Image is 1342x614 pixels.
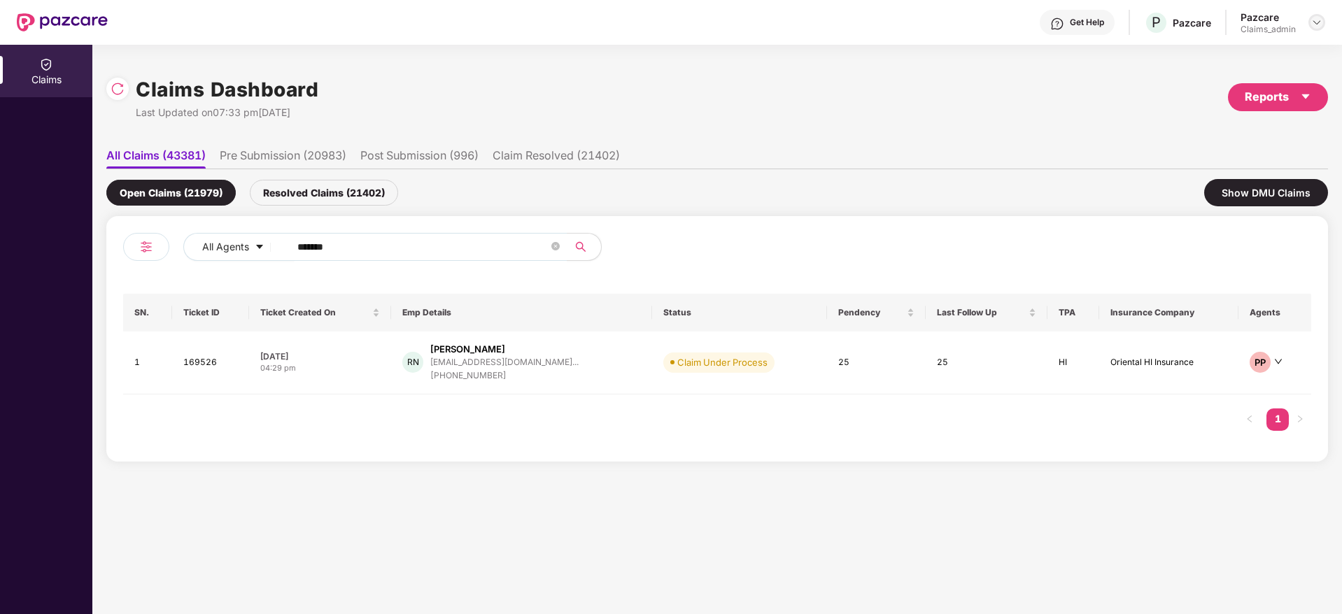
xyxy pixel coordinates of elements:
[1238,294,1311,331] th: Agents
[250,180,398,206] div: Resolved Claims (21402)
[123,294,172,331] th: SN.
[111,82,125,96] img: svg+xml;base64,PHN2ZyBpZD0iUmVsb2FkLTMyeDMyIiB4bWxucz0iaHR0cDovL3d3dy53My5vcmcvMjAwMC9zdmciIHdpZH...
[260,307,369,318] span: Ticket Created On
[402,352,423,373] div: RN
[39,57,53,71] img: svg+xml;base64,PHN2ZyBpZD0iQ2xhaW0iIHhtbG5zPSJodHRwOi8vd3d3LnczLm9yZy8yMDAwL3N2ZyIgd2lkdGg9IjIwIi...
[827,331,925,394] td: 25
[551,241,560,254] span: close-circle
[1266,408,1289,431] li: 1
[202,239,249,255] span: All Agents
[106,180,236,206] div: Open Claims (21979)
[1241,24,1296,35] div: Claims_admin
[567,241,594,252] span: search
[136,74,318,105] h1: Claims Dashboard
[1173,16,1211,29] div: Pazcare
[136,105,318,120] div: Last Updated on 07:33 pm[DATE]
[1245,415,1254,423] span: left
[1296,415,1304,423] span: right
[652,294,828,331] th: Status
[430,357,579,366] div: [EMAIL_ADDRESS][DOMAIN_NAME]...
[1289,408,1311,431] li: Next Page
[838,307,903,318] span: Pendency
[1099,331,1238,394] td: Oriental HI Insurance
[106,148,206,169] li: All Claims (43381)
[391,294,652,331] th: Emp Details
[1289,408,1311,431] button: right
[1047,331,1099,394] td: HI
[430,343,505,356] div: [PERSON_NAME]
[17,13,108,31] img: New Pazcare Logo
[1300,91,1311,102] span: caret-down
[360,148,479,169] li: Post Submission (996)
[1245,88,1311,106] div: Reports
[1152,14,1161,31] span: P
[1070,17,1104,28] div: Get Help
[172,294,249,331] th: Ticket ID
[430,369,579,383] div: [PHONE_NUMBER]
[220,148,346,169] li: Pre Submission (20983)
[1047,294,1099,331] th: TPA
[493,148,620,169] li: Claim Resolved (21402)
[260,350,380,362] div: [DATE]
[1274,357,1283,366] span: down
[183,233,295,261] button: All Agentscaret-down
[1238,408,1261,431] li: Previous Page
[123,331,172,394] td: 1
[138,238,155,255] img: svg+xml;base64,PHN2ZyB4bWxucz0iaHR0cDovL3d3dy53My5vcmcvMjAwMC9zdmciIHdpZHRoPSIyNCIgaGVpZ2h0PSIyNC...
[1250,352,1271,373] div: PP
[1050,17,1064,31] img: svg+xml;base64,PHN2ZyBpZD0iSGVscC0zMngzMiIgeG1sbnM9Imh0dHA6Ly93d3cudzMub3JnLzIwMDAvc3ZnIiB3aWR0aD...
[1099,294,1238,331] th: Insurance Company
[937,307,1026,318] span: Last Follow Up
[677,355,768,369] div: Claim Under Process
[1204,179,1328,206] div: Show DMU Claims
[1266,408,1289,429] a: 1
[567,233,602,261] button: search
[926,294,1048,331] th: Last Follow Up
[1241,10,1296,24] div: Pazcare
[827,294,925,331] th: Pendency
[1238,408,1261,431] button: left
[551,242,560,250] span: close-circle
[249,294,391,331] th: Ticket Created On
[172,331,249,394] td: 169526
[260,362,380,374] div: 04:29 pm
[1311,17,1322,28] img: svg+xml;base64,PHN2ZyBpZD0iRHJvcGRvd24tMzJ4MzIiIHhtbG5zPSJodHRwOi8vd3d3LnczLm9yZy8yMDAwL3N2ZyIgd2...
[255,242,264,253] span: caret-down
[926,331,1048,394] td: 25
